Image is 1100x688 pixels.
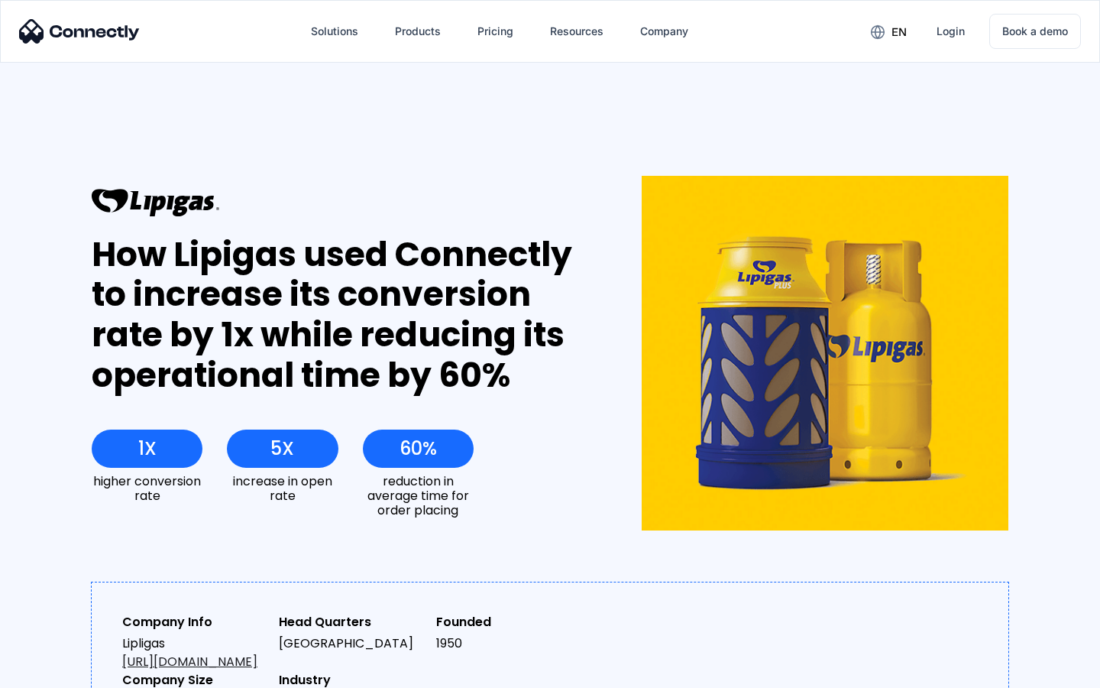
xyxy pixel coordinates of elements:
ul: Language list [31,661,92,683]
div: Lipligas [122,634,267,671]
img: Connectly Logo [19,19,140,44]
div: How Lipigas used Connectly to increase its conversion rate by 1x while reducing its operational t... [92,235,586,396]
div: Head Quarters [279,613,423,631]
div: Solutions [311,21,358,42]
div: reduction in average time for order placing [363,474,474,518]
div: 1X [138,438,157,459]
div: increase in open rate [227,474,338,503]
div: Resources [550,21,603,42]
div: higher conversion rate [92,474,202,503]
div: Pricing [477,21,513,42]
div: Products [395,21,441,42]
div: Founded [436,613,581,631]
div: 5X [270,438,294,459]
div: 60% [400,438,437,459]
div: Company Info [122,613,267,631]
div: [GEOGRAPHIC_DATA] [279,634,423,653]
a: [URL][DOMAIN_NAME] [122,653,257,670]
div: en [891,21,907,43]
div: Login [937,21,965,42]
a: Pricing [465,13,526,50]
div: 1950 [436,634,581,653]
a: Login [924,13,977,50]
aside: Language selected: English [15,661,92,683]
a: Book a demo [989,14,1081,49]
div: Company [640,21,688,42]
